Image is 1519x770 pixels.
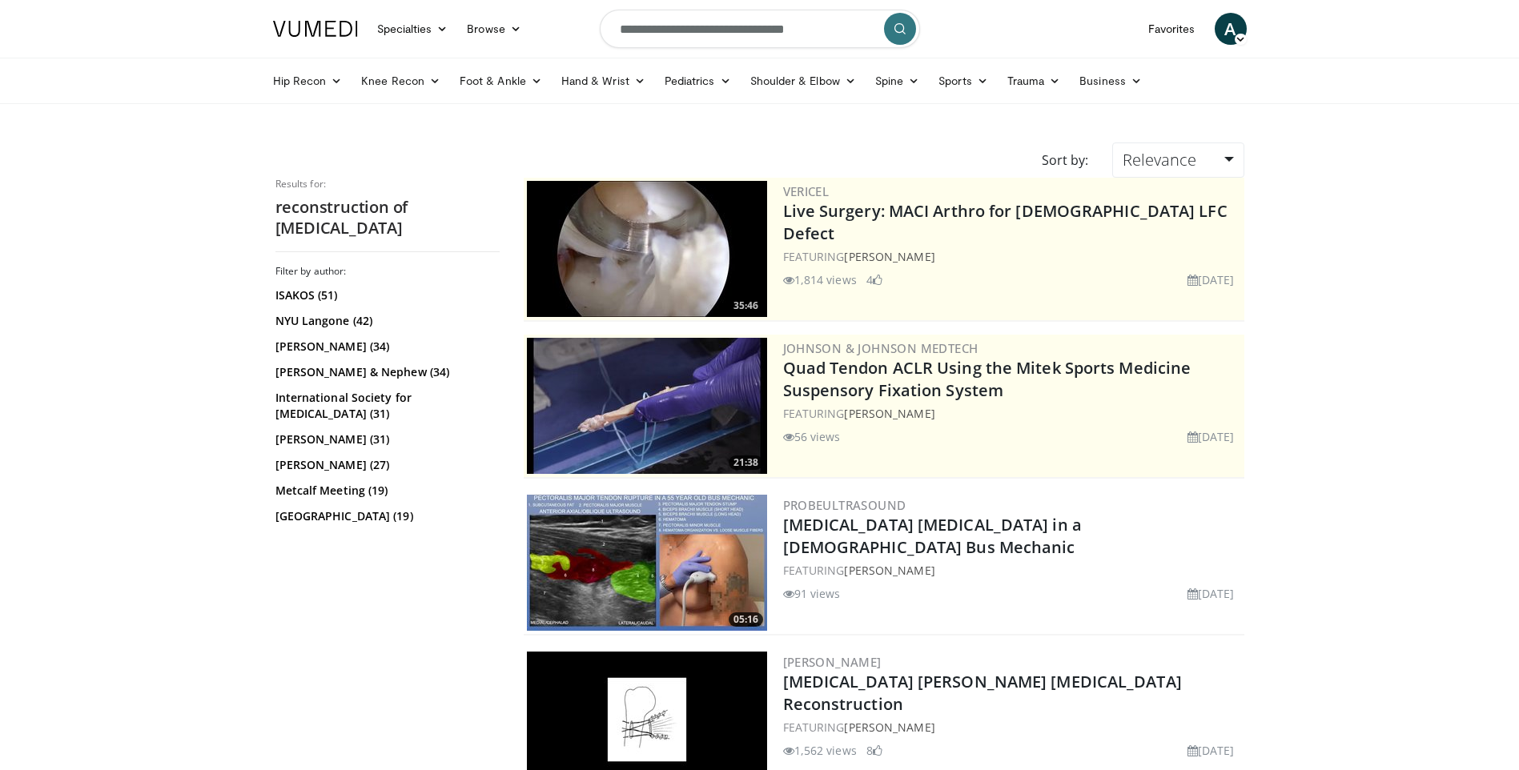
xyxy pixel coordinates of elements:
[844,563,934,578] a: [PERSON_NAME]
[1030,142,1100,178] div: Sort by:
[783,428,841,445] li: 56 views
[866,271,882,288] li: 4
[844,249,934,264] a: [PERSON_NAME]
[783,671,1182,715] a: [MEDICAL_DATA] [PERSON_NAME] [MEDICAL_DATA] Reconstruction
[275,178,500,190] p: Results for:
[1215,13,1247,45] a: A
[1187,742,1235,759] li: [DATE]
[275,508,496,524] a: [GEOGRAPHIC_DATA] (19)
[729,299,763,313] span: 35:46
[655,65,741,97] a: Pediatrics
[729,612,763,627] span: 05:16
[844,406,934,421] a: [PERSON_NAME]
[368,13,458,45] a: Specialties
[1187,428,1235,445] li: [DATE]
[275,313,496,329] a: NYU Langone (42)
[352,65,450,97] a: Knee Recon
[741,65,866,97] a: Shoulder & Elbow
[783,585,841,602] li: 91 views
[275,265,500,278] h3: Filter by author:
[1070,65,1151,97] a: Business
[783,271,857,288] li: 1,814 views
[866,65,929,97] a: Spine
[275,197,500,239] h2: reconstruction of [MEDICAL_DATA]
[275,483,496,499] a: Metcalf Meeting (19)
[457,13,531,45] a: Browse
[1112,142,1244,178] a: Relevance
[275,431,496,447] a: [PERSON_NAME] (31)
[783,654,882,670] a: [PERSON_NAME]
[1187,585,1235,602] li: [DATE]
[783,719,1241,736] div: FEATURING
[552,65,655,97] a: Hand & Wrist
[783,340,979,356] a: Johnson & Johnson MedTech
[527,181,767,317] img: eb023345-1e2d-4374-a840-ddbc99f8c97c.300x170_q85_crop-smart_upscale.jpg
[783,183,830,199] a: Vericel
[1123,149,1196,170] span: Relevance
[783,742,857,759] li: 1,562 views
[844,720,934,735] a: [PERSON_NAME]
[600,10,920,48] input: Search topics, interventions
[527,338,767,474] a: 21:38
[450,65,552,97] a: Foot & Ankle
[275,457,496,473] a: [PERSON_NAME] (27)
[783,562,1241,579] div: FEATURING
[783,514,1082,558] a: [MEDICAL_DATA] [MEDICAL_DATA] in a [DEMOGRAPHIC_DATA] Bus Mechanic
[1139,13,1205,45] a: Favorites
[527,181,767,317] a: 35:46
[527,495,767,631] img: 38020ec5-3303-4135-90dc-2d0f91a32069.300x170_q85_crop-smart_upscale.jpg
[275,339,496,355] a: [PERSON_NAME] (34)
[263,65,352,97] a: Hip Recon
[275,390,496,422] a: International Society for [MEDICAL_DATA] (31)
[1187,271,1235,288] li: [DATE]
[527,495,767,631] a: 05:16
[729,455,763,470] span: 21:38
[783,200,1228,244] a: Live Surgery: MACI Arthro for [DEMOGRAPHIC_DATA] LFC Defect
[783,497,906,513] a: Probeultrasound
[527,338,767,474] img: b78fd9da-dc16-4fd1-a89d-538d899827f1.300x170_q85_crop-smart_upscale.jpg
[866,742,882,759] li: 8
[783,248,1241,265] div: FEATURING
[783,405,1241,422] div: FEATURING
[275,287,496,303] a: ISAKOS (51)
[273,21,358,37] img: VuMedi Logo
[783,357,1191,401] a: Quad Tendon ACLR Using the Mitek Sports Medicine Suspensory Fixation System
[929,65,998,97] a: Sports
[998,65,1071,97] a: Trauma
[275,364,496,380] a: [PERSON_NAME] & Nephew (34)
